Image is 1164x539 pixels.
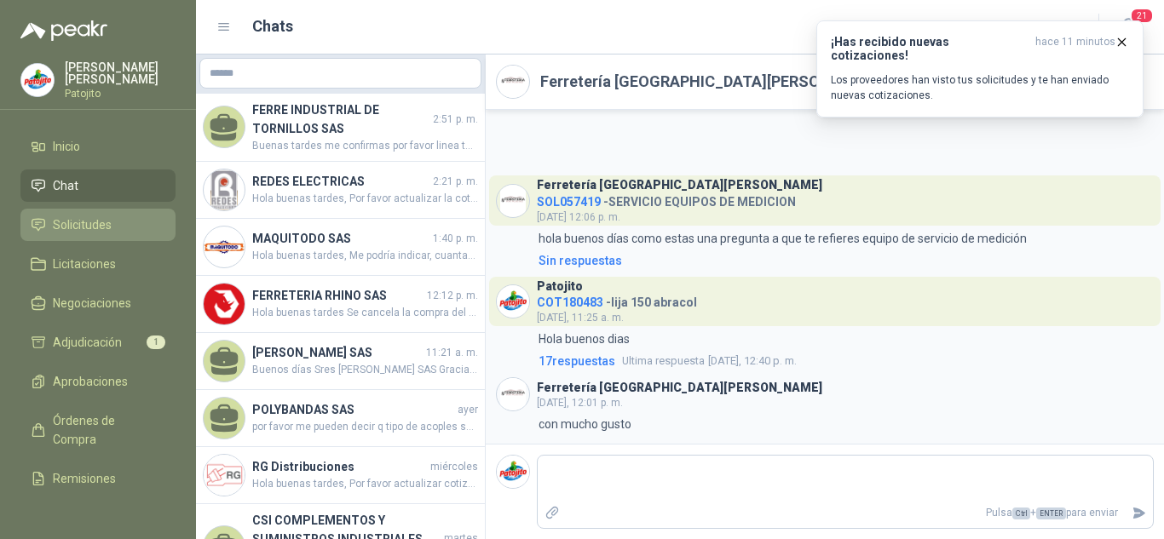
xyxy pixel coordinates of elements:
span: COT180483 [537,295,603,309]
button: ¡Has recibido nuevas cotizaciones!hace 11 minutos Los proveedores han visto tus solicitudes y te ... [816,20,1144,118]
h4: REDES ELECTRICAS [252,172,429,191]
span: 1 [147,335,165,349]
img: Company Logo [21,64,54,96]
div: Sin respuestas [539,251,622,270]
a: Negociaciones [20,287,176,319]
span: SOL057419 [537,195,601,209]
span: Aprobaciones [53,372,128,391]
h4: - lija 150 abracol [537,291,697,307]
span: Hola buenas tardes, Por favor actualizar la cotización [252,191,478,207]
a: Chat [20,169,176,202]
img: Logo peakr [20,20,107,41]
span: Inicio [53,137,80,156]
h4: RG Distribuciones [252,457,427,476]
h3: Ferretería [GEOGRAPHIC_DATA][PERSON_NAME] [537,181,822,190]
p: Patojito [65,89,176,99]
span: [DATE], 12:40 p. m. [622,353,797,370]
span: por favor me pueden decir q tipo de acoples son (JIC-NPT) Y MEDIDA DE ROSCA SI ES 3/4" X 1"-1/16"... [252,419,478,435]
span: 12:12 p. m. [427,288,478,304]
span: 11:21 a. m. [426,345,478,361]
h4: MAQUITODO SAS [252,229,429,248]
img: Company Logo [204,226,245,267]
a: Sin respuestas [535,251,1154,270]
span: 17 respuesta s [539,352,615,370]
a: Company LogoFERRETERIA RHINO SAS12:12 p. m.Hola buenas tardes Se cancela la compra del ITEM LIMA ... [196,276,485,333]
p: Pulsa + para enviar [567,498,1126,528]
span: Buenos días Sres [PERSON_NAME] SAS Gracias por su amable respuesta [252,362,478,378]
h2: Ferretería [GEOGRAPHIC_DATA][PERSON_NAME] [540,70,888,94]
span: Hola buenas tardes, Me podría indicar, cuantas piezas en total nos estarían entregando ? [252,248,478,264]
span: Ctrl [1012,507,1030,519]
p: Hola buenos dias [539,330,630,348]
h3: Ferretería [GEOGRAPHIC_DATA][PERSON_NAME] [537,383,822,393]
a: Company LogoRG DistribucionesmiércolesHola buenas tardes, Por favor actualizar cotización [196,447,485,504]
img: Company Logo [204,169,245,210]
span: [DATE], 12:01 p. m. [537,397,623,409]
span: [DATE] 12:06 p. m. [537,211,620,223]
span: Adjudicación [53,333,122,352]
button: 21 [1113,12,1144,43]
a: Company LogoREDES ELECTRICAS2:21 p. m.Hola buenas tardes, Por favor actualizar la cotización [196,162,485,219]
span: Hola buenas tardes Se cancela la compra del ITEM LIMA TRIANGULA DE 6" TRUPER, ya que no cumple co... [252,305,478,321]
h3: Patojito [537,282,583,291]
h4: FERRE INDUSTRIAL DE TORNILLOS SAS [252,100,429,138]
h4: FERRETERIA RHINO SAS [252,286,424,305]
img: Company Logo [497,456,529,488]
img: Company Logo [204,284,245,324]
button: Enviar [1125,498,1153,528]
span: [DATE], 11:25 a. m. [537,312,624,324]
img: Company Logo [497,185,529,217]
h4: [PERSON_NAME] SAS [252,343,423,362]
h1: Chats [252,14,293,38]
span: 1:40 p. m. [433,231,478,247]
span: 2:51 p. m. [433,112,478,128]
a: Company LogoMAQUITODO SAS1:40 p. m.Hola buenas tardes, Me podría indicar, cuantas piezas en total... [196,219,485,276]
img: Company Logo [204,455,245,496]
img: Company Logo [497,285,529,318]
a: Adjudicación1 [20,326,176,358]
p: con mucho gusto [539,415,631,433]
a: Inicio [20,130,176,163]
span: 2:21 p. m. [433,174,478,190]
span: Negociaciones [53,294,131,313]
a: Solicitudes [20,209,176,241]
span: Ultima respuesta [622,353,705,370]
a: Aprobaciones [20,365,176,398]
label: Adjuntar archivos [538,498,567,528]
a: Licitaciones [20,248,176,280]
span: ENTER [1036,507,1066,519]
a: [PERSON_NAME] SAS11:21 a. m.Buenos días Sres [PERSON_NAME] SAS Gracias por su amable respuesta [196,333,485,390]
img: Company Logo [497,66,529,98]
p: hola buenos días como estas una pregunta a que te refieres equipo de servicio de medición [539,229,1027,248]
span: hace 11 minutos [1035,35,1115,62]
a: Remisiones [20,462,176,495]
a: 17respuestasUltima respuesta[DATE], 12:40 p. m. [535,352,1154,370]
p: Los proveedores han visto tus solicitudes y te han enviado nuevas cotizaciones. [831,72,1129,103]
span: Solicitudes [53,215,112,234]
h3: ¡Has recibido nuevas cotizaciones! [831,35,1029,62]
img: Company Logo [497,378,529,410]
p: [PERSON_NAME] [PERSON_NAME] [65,61,176,85]
span: Buenas tardes me confirmas por favor linea telefonica ? [252,138,478,154]
a: POLYBANDAS SASayerpor favor me pueden decir q tipo de acoples son (JIC-NPT) Y MEDIDA DE ROSCA SI ... [196,390,485,447]
span: miércoles [430,459,478,475]
span: Hola buenas tardes, Por favor actualizar cotización [252,476,478,492]
a: FERRE INDUSTRIAL DE TORNILLOS SAS2:51 p. m.Buenas tardes me confirmas por favor linea telefonica ? [196,94,485,162]
span: Órdenes de Compra [53,411,159,449]
span: 21 [1130,8,1154,24]
span: Chat [53,176,78,195]
h4: - SERVICIO EQUIPOS DE MEDICION [537,191,822,207]
span: Licitaciones [53,255,116,273]
span: Remisiones [53,469,116,488]
span: ayer [458,402,478,418]
h4: POLYBANDAS SAS [252,400,454,419]
a: Órdenes de Compra [20,404,176,456]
